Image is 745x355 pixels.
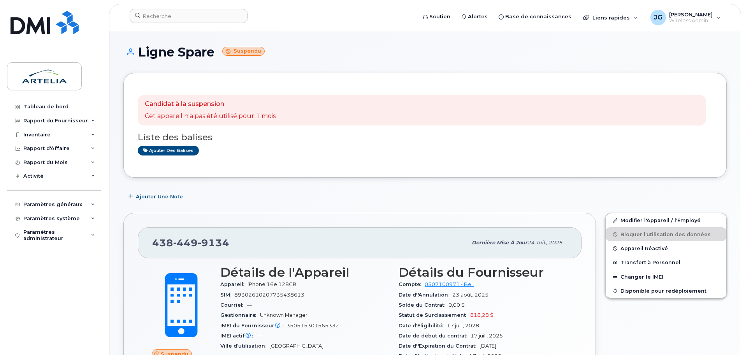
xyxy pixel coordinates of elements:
span: SIM [220,292,234,298]
span: 24 juil., 2025 [527,240,562,245]
span: Ville d’utilisation [220,343,269,349]
span: Appareil [220,281,248,287]
small: Suspendu [222,47,265,56]
span: 449 [173,237,198,249]
span: 818,28 $ [470,312,494,318]
span: Date d'Éligibilité [399,323,447,329]
button: Disponible pour redéploiement [606,284,726,298]
span: Dernière mise à jour [472,240,527,245]
span: 17 juil., 2025 [471,333,503,339]
span: Solde du Contrat [399,302,448,308]
a: Ajouter des balises [138,146,199,155]
span: Courriel [220,302,247,308]
button: Bloquer l'utilisation des données [606,227,726,241]
span: 9134 [198,237,229,249]
span: Disponible pour redéploiement [620,288,706,293]
a: Modifier l'Appareil / l'Employé [606,213,726,227]
span: Statut de Surclassement [399,312,470,318]
h1: Ligne Spare [123,45,727,59]
span: Date d''Expiration du Contrat [399,343,480,349]
p: Candidat à la suspension [145,100,276,109]
span: 23 août, 2025 [452,292,488,298]
button: Transfert à Personnel [606,255,726,269]
span: [GEOGRAPHIC_DATA] [269,343,323,349]
button: Appareil Réactivé [606,241,726,255]
span: Appareil Réactivé [620,245,668,251]
span: IMEI actif [220,333,257,339]
button: Changer le IMEI [606,270,726,284]
span: 438 [152,237,229,249]
span: Compte [399,281,425,287]
span: — [247,302,252,308]
span: [DATE] [480,343,496,349]
span: Ajouter une Note [136,193,183,200]
a: 0507100971 - Bell [425,281,474,287]
span: Unknown Manager [260,312,307,318]
span: — [257,333,262,339]
span: iPhone 16e 128GB [248,281,297,287]
span: Gestionnaire [220,312,260,318]
span: IMEI du Fournisseur [220,323,286,329]
p: Cet appareil n'a pas été utilisé pour 1 mois [145,112,276,121]
span: 350515301565332 [286,323,339,329]
button: Ajouter une Note [123,189,190,203]
h3: Liste des balises [138,132,712,142]
h3: Détails du Fournisseur [399,265,568,279]
span: 17 juil., 2028 [447,323,479,329]
span: 0,00 $ [448,302,465,308]
span: 89302610207735438613 [234,292,304,298]
span: Date d''Annulation [399,292,452,298]
h3: Détails de l'Appareil [220,265,389,279]
span: Date de début du contrat [399,333,471,339]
